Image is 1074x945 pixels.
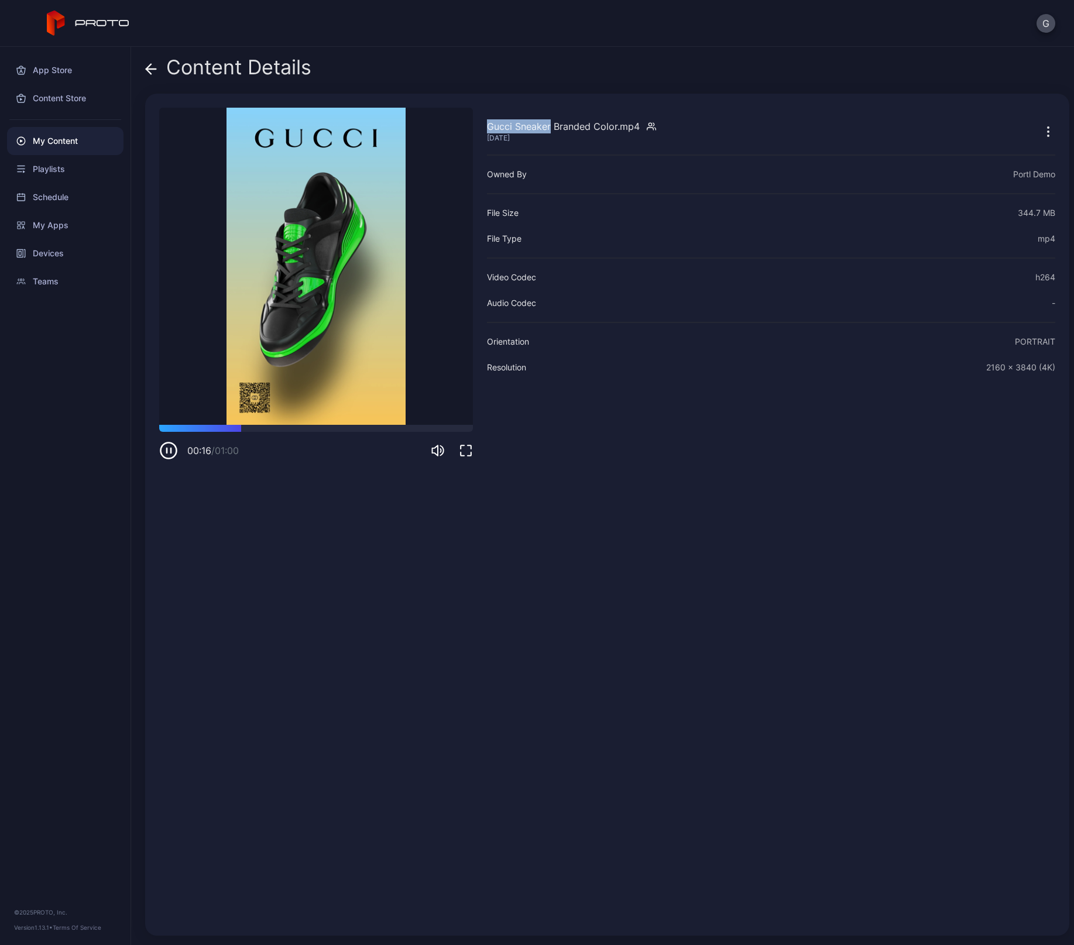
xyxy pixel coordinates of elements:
a: My Apps [7,211,123,239]
a: My Content [7,127,123,155]
div: Owned By [487,167,527,181]
div: Audio Codec [487,296,536,310]
div: Portl Demo [1013,167,1055,181]
span: Version 1.13.1 • [14,924,53,931]
div: Gucci Sneaker Branded Color.mp4 [487,119,640,133]
a: Devices [7,239,123,267]
div: Resolution [487,360,526,374]
video: Sorry, your browser doesn‘t support embedded videos [159,108,473,425]
div: Orientation [487,335,529,349]
a: Teams [7,267,123,295]
div: Content Details [145,56,311,84]
div: File Size [487,206,519,220]
div: mp4 [1038,232,1055,246]
div: © 2025 PROTO, Inc. [14,908,116,917]
div: File Type [487,232,521,246]
div: Video Codec [487,270,536,284]
div: 344.7 MB [1018,206,1055,220]
a: Playlists [7,155,123,183]
div: 2160 x 3840 (4K) [986,360,1055,374]
a: App Store [7,56,123,84]
button: G [1037,14,1055,33]
span: / 01:00 [211,445,239,456]
a: Terms Of Service [53,924,101,931]
div: [DATE] [487,133,640,143]
a: Content Store [7,84,123,112]
a: Schedule [7,183,123,211]
div: 00:16 [187,444,239,458]
div: - [1052,296,1055,310]
div: PORTRAIT [1015,335,1055,349]
div: h264 [1035,270,1055,284]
